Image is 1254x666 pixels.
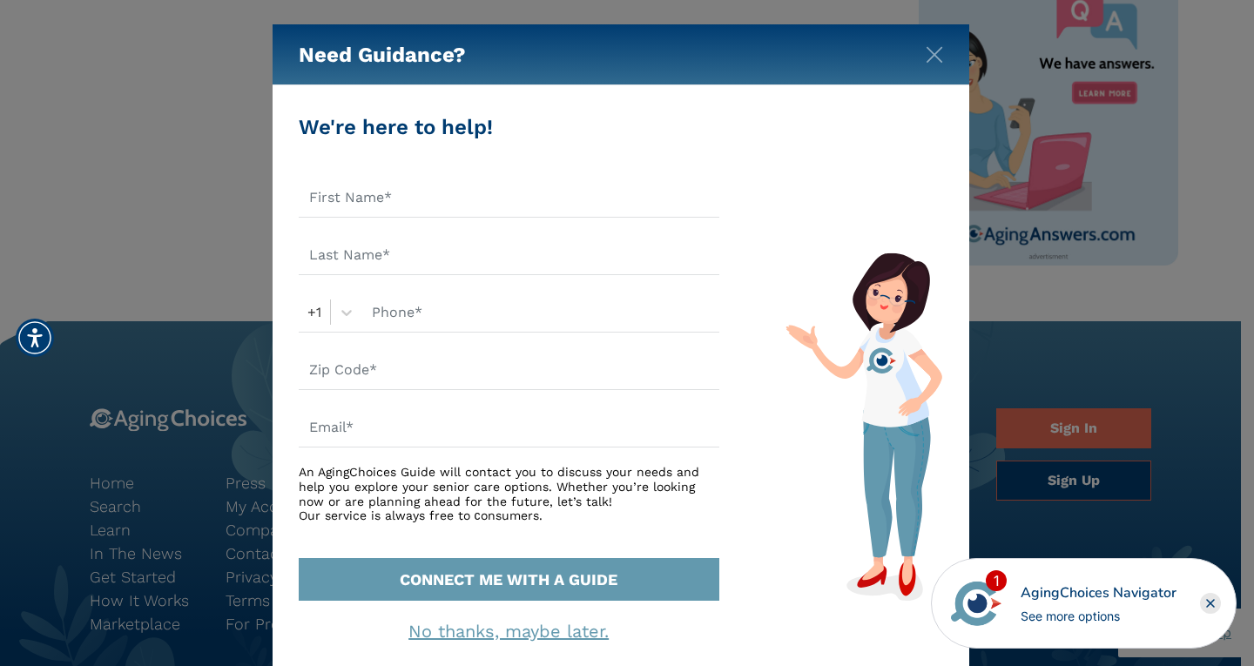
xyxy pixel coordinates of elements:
[926,43,943,60] button: Close
[299,235,719,275] input: Last Name*
[299,407,719,447] input: Email*
[986,570,1007,591] div: 1
[785,252,942,601] img: match-guide-form.svg
[1021,607,1176,625] div: See more options
[1021,582,1176,603] div: AgingChoices Navigator
[299,24,466,85] h5: Need Guidance?
[299,558,719,601] button: CONNECT ME WITH A GUIDE
[408,621,609,642] a: No thanks, maybe later.
[361,293,719,333] input: Phone*
[16,319,54,357] div: Accessibility Menu
[947,574,1006,633] img: avatar
[299,350,719,390] input: Zip Code*
[299,465,719,523] div: An AgingChoices Guide will contact you to discuss your needs and help you explore your senior car...
[299,111,719,143] div: We're here to help!
[926,46,943,64] img: modal-close.svg
[1200,593,1221,614] div: Close
[299,178,719,218] input: First Name*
